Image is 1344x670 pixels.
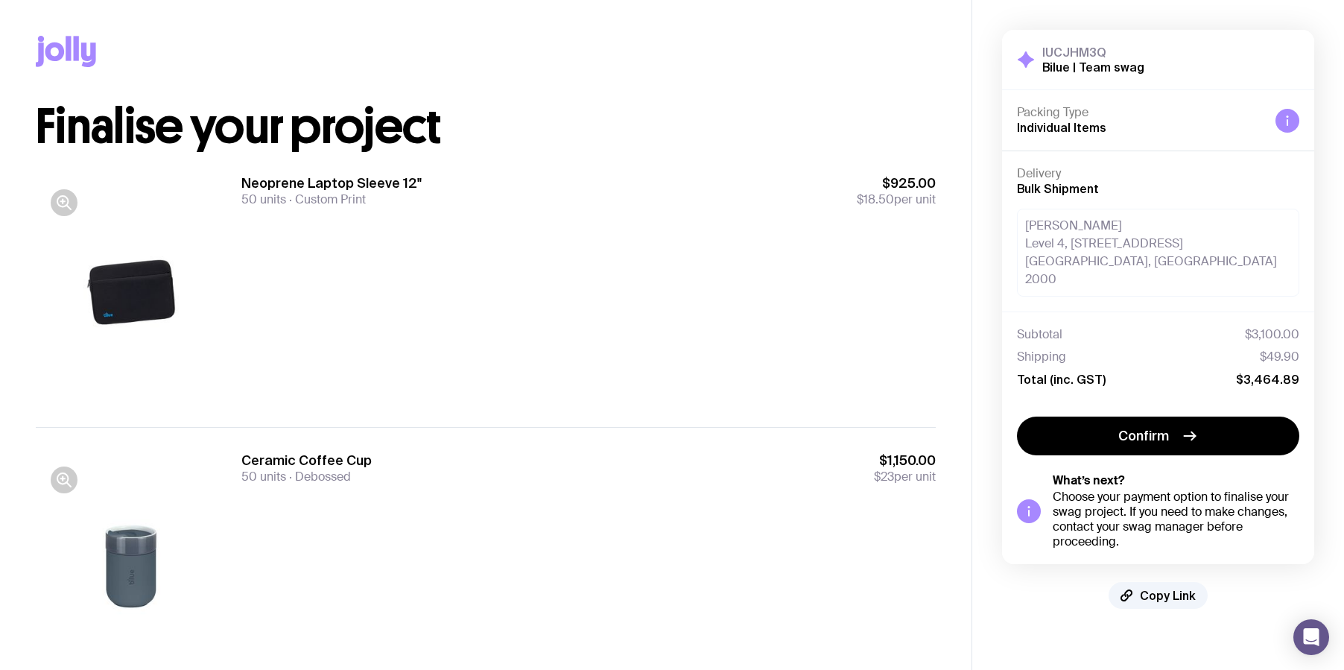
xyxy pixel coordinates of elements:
[1109,582,1208,609] button: Copy Link
[241,469,286,484] span: 50 units
[1245,327,1299,342] span: $3,100.00
[1017,182,1099,195] span: Bulk Shipment
[241,192,286,207] span: 50 units
[1042,60,1144,75] h2: Bilue | Team swag
[1140,588,1196,603] span: Copy Link
[1017,105,1264,120] h4: Packing Type
[1017,209,1299,297] div: [PERSON_NAME] Level 4, [STREET_ADDRESS] [GEOGRAPHIC_DATA], [GEOGRAPHIC_DATA] 2000
[874,469,894,484] span: $23
[857,192,936,207] span: per unit
[1053,490,1299,549] div: Choose your payment option to finalise your swag project. If you need to make changes, contact yo...
[1017,327,1062,342] span: Subtotal
[286,192,366,207] span: Custom Print
[1293,619,1329,655] div: Open Intercom Messenger
[1260,350,1299,364] span: $49.90
[1053,473,1299,488] h5: What’s next?
[1118,427,1169,445] span: Confirm
[36,103,936,151] h1: Finalise your project
[857,192,894,207] span: $18.50
[874,452,936,470] span: $1,150.00
[241,174,422,192] h3: Neoprene Laptop Sleeve 12"
[857,174,936,192] span: $925.00
[1042,45,1144,60] h3: IUCJHM3Q
[1017,121,1106,134] span: Individual Items
[286,469,351,484] span: Debossed
[241,452,372,470] h3: Ceramic Coffee Cup
[1236,372,1299,387] span: $3,464.89
[1017,372,1106,387] span: Total (inc. GST)
[874,470,936,484] span: per unit
[1017,417,1299,455] button: Confirm
[1017,350,1066,364] span: Shipping
[1017,166,1299,181] h4: Delivery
